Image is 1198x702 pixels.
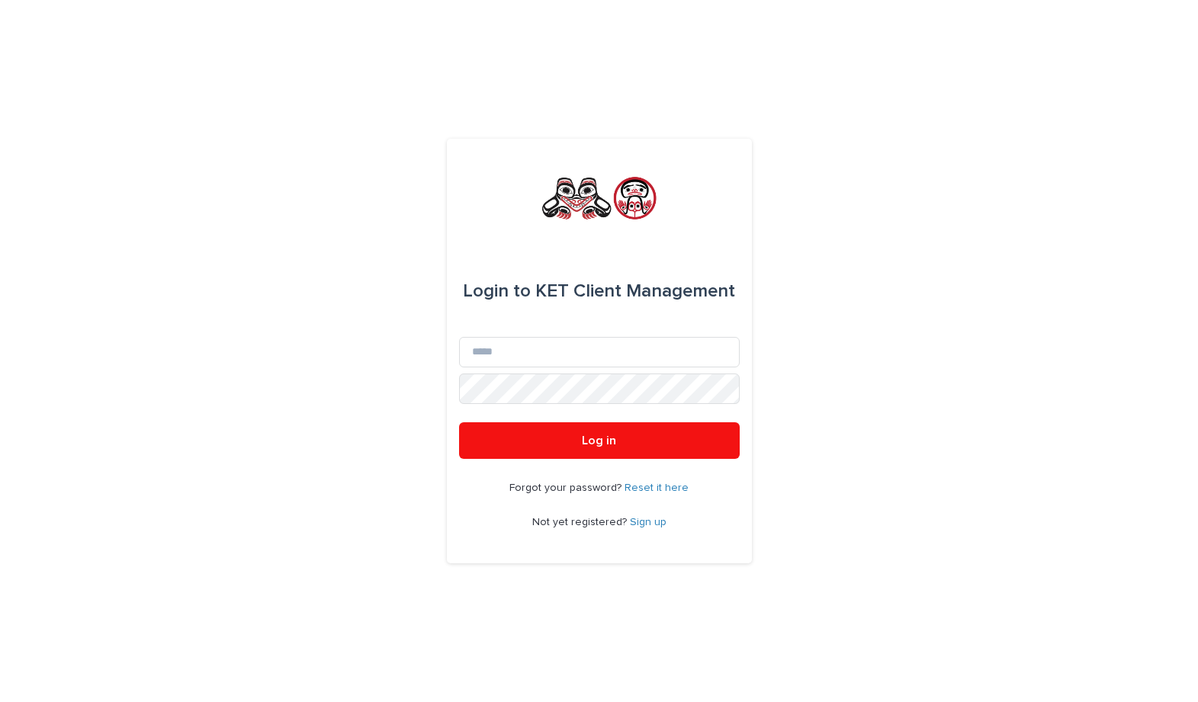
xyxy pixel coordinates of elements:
span: Forgot your password? [509,482,625,493]
div: KET Client Management [463,270,735,313]
span: Log in [582,434,616,447]
span: Login to [463,282,531,300]
a: Reset it here [625,482,689,493]
span: Not yet registered? [532,517,630,527]
img: rNyI97lYS1uoOg9yXW8k [540,175,657,221]
a: Sign up [630,517,666,527]
button: Log in [459,422,740,459]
